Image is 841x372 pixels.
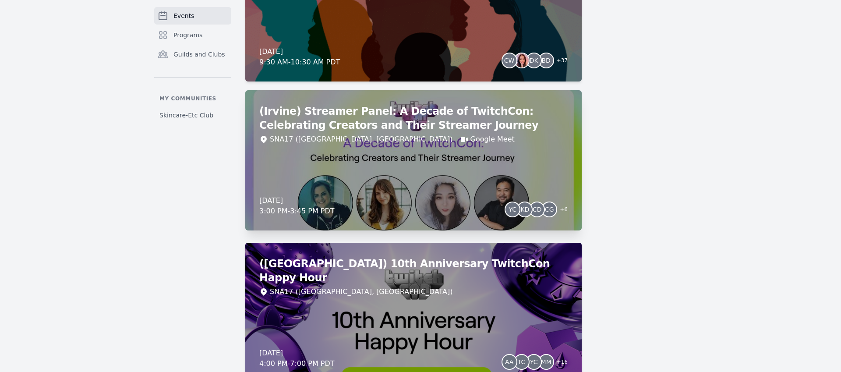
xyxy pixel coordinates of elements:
span: + 37 [551,55,568,67]
span: YC [530,359,538,365]
a: Events [154,7,231,25]
div: SNA17 ([GEOGRAPHIC_DATA], [GEOGRAPHIC_DATA]) [270,287,453,297]
span: DK [530,57,538,64]
h2: ([GEOGRAPHIC_DATA]) 10th Anniversary TwitchCon Happy Hour [259,257,568,285]
p: My communities [154,95,231,102]
a: Google Meet [470,134,515,145]
span: CD [533,206,542,213]
a: Guilds and Clubs [154,46,231,63]
span: MM [541,359,551,365]
div: SNA17 ([GEOGRAPHIC_DATA], [GEOGRAPHIC_DATA]) [270,134,453,145]
a: Programs [154,26,231,44]
div: [DATE] 4:00 PM - 7:00 PM PDT [259,348,335,369]
span: TC [518,359,526,365]
span: Events [173,11,194,20]
div: [DATE] 9:30 AM - 10:30 AM PDT [259,46,340,67]
span: + 16 [551,357,568,369]
span: CG [545,206,554,213]
span: Guilds and Clubs [173,50,225,59]
span: CW [504,57,515,64]
nav: Sidebar [154,7,231,123]
a: (Irvine) Streamer Panel: A Decade of TwitchCon: Celebrating Creators and Their Streamer JourneySN... [245,90,582,230]
span: Skincare-Etc Club [159,111,213,120]
div: [DATE] 3:00 PM - 3:45 PM PDT [259,195,335,216]
a: Skincare-Etc Club [154,107,231,123]
span: Programs [173,31,202,39]
span: BD [541,57,550,64]
span: AA [505,359,514,365]
span: KD [520,206,529,213]
h2: (Irvine) Streamer Panel: A Decade of TwitchCon: Celebrating Creators and Their Streamer Journey [259,104,568,132]
span: + 6 [555,204,568,216]
span: YC [509,206,517,213]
